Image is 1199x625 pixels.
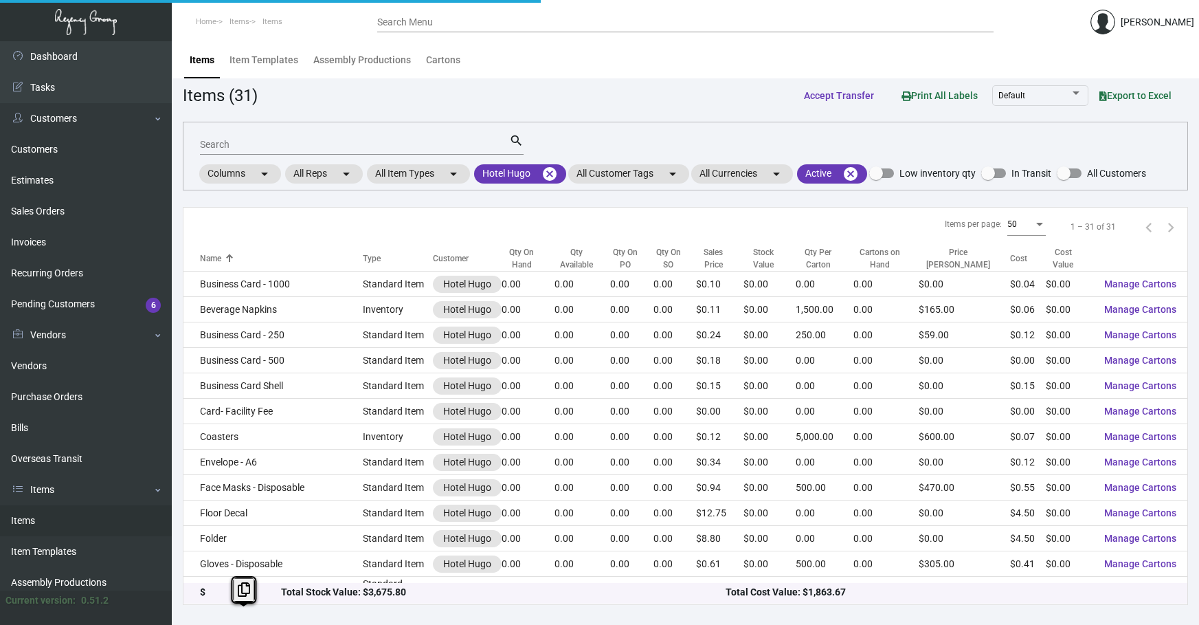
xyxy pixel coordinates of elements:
td: Floor Decal [183,501,363,526]
span: Manage Cartons [1104,431,1176,442]
div: Assembly Productions [313,53,411,67]
td: 0.00 [502,501,554,526]
mat-icon: arrow_drop_down [256,166,273,182]
button: Manage Cartons [1093,399,1187,424]
td: $0.00 [1046,348,1093,373]
td: 5,000.00 [796,424,853,450]
td: $0.18 [696,348,743,373]
td: $0.00 [743,348,796,373]
td: 0.00 [610,551,653,577]
td: 0.00 [554,297,610,322]
td: $0.15 [1010,373,1046,399]
span: In Transit [1011,165,1051,182]
button: Manage Cartons [1093,501,1187,525]
td: 0.00 [653,348,696,373]
td: 0.00 [502,551,554,577]
td: 0.00 [796,272,853,297]
td: $0.00 [743,551,796,577]
div: Cost [1010,252,1027,265]
td: $0.00 [919,526,1010,551]
td: $0.00 [1046,526,1093,551]
span: Manage Cartons [1104,533,1176,544]
mat-icon: cancel [541,166,558,182]
td: 0.00 [796,450,853,475]
td: 0.00 [853,373,919,399]
td: 0.00 [853,475,919,501]
td: 0.00 [554,526,610,551]
mat-icon: arrow_drop_down [445,166,462,182]
div: Cartons [426,53,460,67]
td: 0.00 [502,272,554,297]
div: Hotel Hugo [443,328,491,342]
td: 0.00 [554,424,610,450]
div: Qty On Hand [502,246,554,271]
td: $0.00 [1046,297,1093,322]
td: 0.00 [853,501,919,526]
div: 1 – 31 of 31 [1071,221,1116,233]
div: Items (31) [183,83,258,108]
td: $0.00 [1046,424,1093,450]
mat-icon: search [509,133,524,149]
button: Manage Cartons [1093,579,1187,604]
td: 0.00 [853,526,919,551]
td: 0.00 [796,501,853,526]
button: Manage Cartons [1093,348,1187,373]
img: admin@bootstrapmaster.com [1090,10,1115,34]
div: Hotel Hugo [443,353,491,368]
div: Price [PERSON_NAME] [919,246,1010,271]
mat-icon: cancel [842,166,859,182]
td: $0.00 [743,297,796,322]
td: Beverage Napkins [183,297,363,322]
div: Type [363,252,381,265]
span: Manage Cartons [1104,355,1176,366]
td: 500.00 [796,475,853,501]
mat-chip: Columns [199,164,281,184]
td: $0.00 [743,399,796,424]
td: Standard Item [363,272,433,297]
td: Business Card - 250 [183,322,363,348]
td: $0.00 [1046,501,1093,526]
div: Items per page: [945,218,1002,230]
div: Cost [1010,252,1046,265]
td: 0.00 [653,526,696,551]
td: 0.00 [796,399,853,424]
div: Hotel Hugo [443,531,491,546]
div: Qty On SO [653,246,696,271]
div: Sales Price [696,246,743,271]
td: 0.00 [502,399,554,424]
mat-chip: Hotel Hugo [474,164,566,184]
div: Item Templates [229,53,298,67]
td: $0.00 [743,526,796,551]
td: 0.00 [554,348,610,373]
td: Coasters [183,424,363,450]
td: 0.00 [502,577,554,606]
div: Type [363,252,433,265]
td: $0.00 [1046,551,1093,577]
td: 0.00 [554,373,610,399]
td: Gloves - Disposable [183,551,363,577]
td: 250.00 [796,322,853,348]
td: 0.00 [653,501,696,526]
td: $0.00 [743,450,796,475]
mat-chip: All Currencies [691,164,793,184]
td: Standard Item [363,551,433,577]
td: 0.00 [653,373,696,399]
div: Qty On PO [610,246,641,271]
span: Home [196,17,216,26]
td: Inventory [363,297,433,322]
td: $305.00 [919,551,1010,577]
button: Manage Cartons [1093,322,1187,347]
td: 0.00 [502,424,554,450]
td: 0.00 [610,272,653,297]
button: Print All Labels [890,83,989,108]
span: All Customers [1087,165,1146,182]
td: 0.00 [853,297,919,322]
td: $12.75 [696,501,743,526]
td: $0.11 [696,297,743,322]
td: $0.61 [696,551,743,577]
div: Hotel Hugo [443,303,491,317]
td: $0.00 [743,373,796,399]
div: Hotel Hugo [443,404,491,419]
div: Total Stock Value: $3,675.80 [281,586,726,600]
td: 0.00 [610,322,653,348]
